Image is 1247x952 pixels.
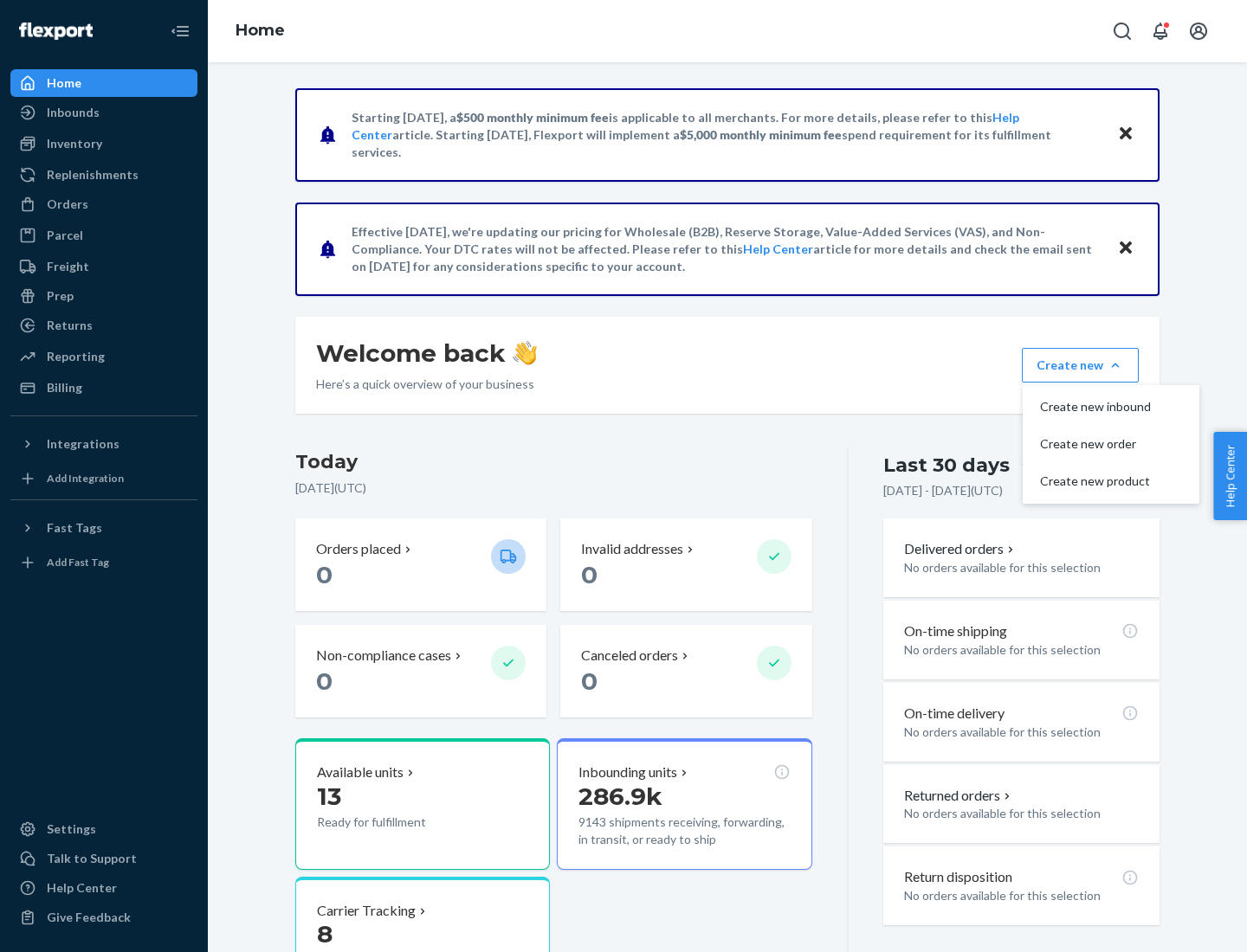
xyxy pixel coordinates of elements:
[1105,14,1140,48] button: Open Search Box
[47,555,109,569] div: Add Fast Tag
[47,820,96,838] div: Settings
[47,519,102,537] div: Fast Tags
[47,435,120,453] div: Integrations
[352,109,1101,161] p: Starting [DATE], a is applicable to all merchants. For more details, please refer to this article...
[581,539,683,559] p: Invalid addresses
[10,374,197,402] a: Billing
[581,666,598,696] span: 0
[1115,236,1137,261] button: Close
[47,287,74,305] div: Prep
[10,222,197,249] a: Parcel
[317,901,416,921] p: Carrier Tracking
[904,786,1014,806] button: Returned orders
[47,135,102,152] div: Inventory
[236,21,285,40] a: Home
[47,317,93,334] div: Returns
[578,762,677,782] p: Inbounding units
[47,104,100,121] div: Inbounds
[904,559,1139,576] p: No orders available for this selection
[10,69,197,97] a: Home
[1040,475,1151,487] span: Create new product
[317,782,341,811] span: 13
[10,190,197,218] a: Orders
[47,379,82,396] div: Billing
[1026,463,1196,500] button: Create new product
[47,909,131,926] div: Give Feedback
[47,850,137,867] div: Talk to Support
[10,312,197,339] a: Returns
[10,549,197,576] a: Add Fast Tag
[1115,122,1137,147] button: Close
[316,539,401,559] p: Orders placed
[10,430,197,458] button: Integrations
[163,14,197,48] button: Close Navigation
[10,130,197,158] a: Inventory
[47,74,81,92] div: Home
[560,518,811,611] button: Invalid addresses 0
[1022,348,1139,383] button: Create newCreate new inboundCreate new orderCreate new product
[352,223,1101,275] p: Effective [DATE], we're updating our pricing for Wholesale (B2B), Reserve Storage, Value-Added Se...
[883,452,1010,479] div: Last 30 days
[557,738,811,870] button: Inbounding units286.9k9143 shipments receiving, forwarding, in transit, or ready to ship
[316,376,537,393] p: Here’s a quick overview of your business
[47,196,88,213] div: Orders
[904,539,1018,559] button: Delivered orders
[10,253,197,280] a: Freight
[578,782,662,811] span: 286.9k
[317,762,404,782] p: Available units
[1026,426,1196,463] button: Create new order
[10,282,197,310] a: Prep
[295,738,550,870] button: Available units13Ready for fulfillment
[47,879,117,897] div: Help Center
[10,99,197,126] a: Inbounds
[10,465,197,492] a: Add Integration
[578,814,790,848] p: 9143 shipments receiving, forwarding, in transit, or ready to ship
[560,625,811,717] button: Canceled orders 0
[10,161,197,189] a: Replenishments
[317,814,477,831] p: Ready for fulfillment
[1026,389,1196,426] button: Create new inbound
[47,258,89,275] div: Freight
[513,341,537,365] img: hand-wave emoji
[316,338,537,369] h1: Welcome back
[904,724,1139,741] p: No orders available for this selection
[316,666,333,696] span: 0
[581,560,598,589] span: 0
[317,919,333,949] span: 8
[295,518,546,611] button: Orders placed 0
[904,704,1005,724] p: On-time delivery
[456,110,609,125] span: $500 monthly minimum fee
[295,625,546,717] button: Non-compliance cases 0
[904,621,1007,641] p: On-time shipping
[47,227,83,244] div: Parcel
[904,641,1139,659] p: No orders available for this selection
[1213,432,1247,520] button: Help Center
[1040,438,1151,450] span: Create new order
[904,805,1139,822] p: No orders available for this selection
[316,560,333,589] span: 0
[10,845,197,872] a: Talk to Support
[47,166,139,183] div: Replenishments
[47,471,124,486] div: Add Integration
[904,867,1012,887] p: Return disposition
[295,479,812,497] p: [DATE] ( UTC )
[883,482,1003,499] p: [DATE] - [DATE] ( UTC )
[222,6,299,56] ol: breadcrumbs
[680,127,842,142] span: $5,000 monthly minimum fee
[1040,401,1151,413] span: Create new inbound
[10,343,197,370] a: Reporting
[10,904,197,931] button: Give Feedback
[1181,14,1216,48] button: Open account menu
[10,514,197,542] button: Fast Tags
[904,887,1139,904] p: No orders available for this selection
[1143,14,1178,48] button: Open notifications
[10,874,197,902] a: Help Center
[295,448,812,476] h3: Today
[743,241,813,256] a: Help Center
[10,815,197,843] a: Settings
[316,646,451,666] p: Non-compliance cases
[19,23,93,40] img: Flexport logo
